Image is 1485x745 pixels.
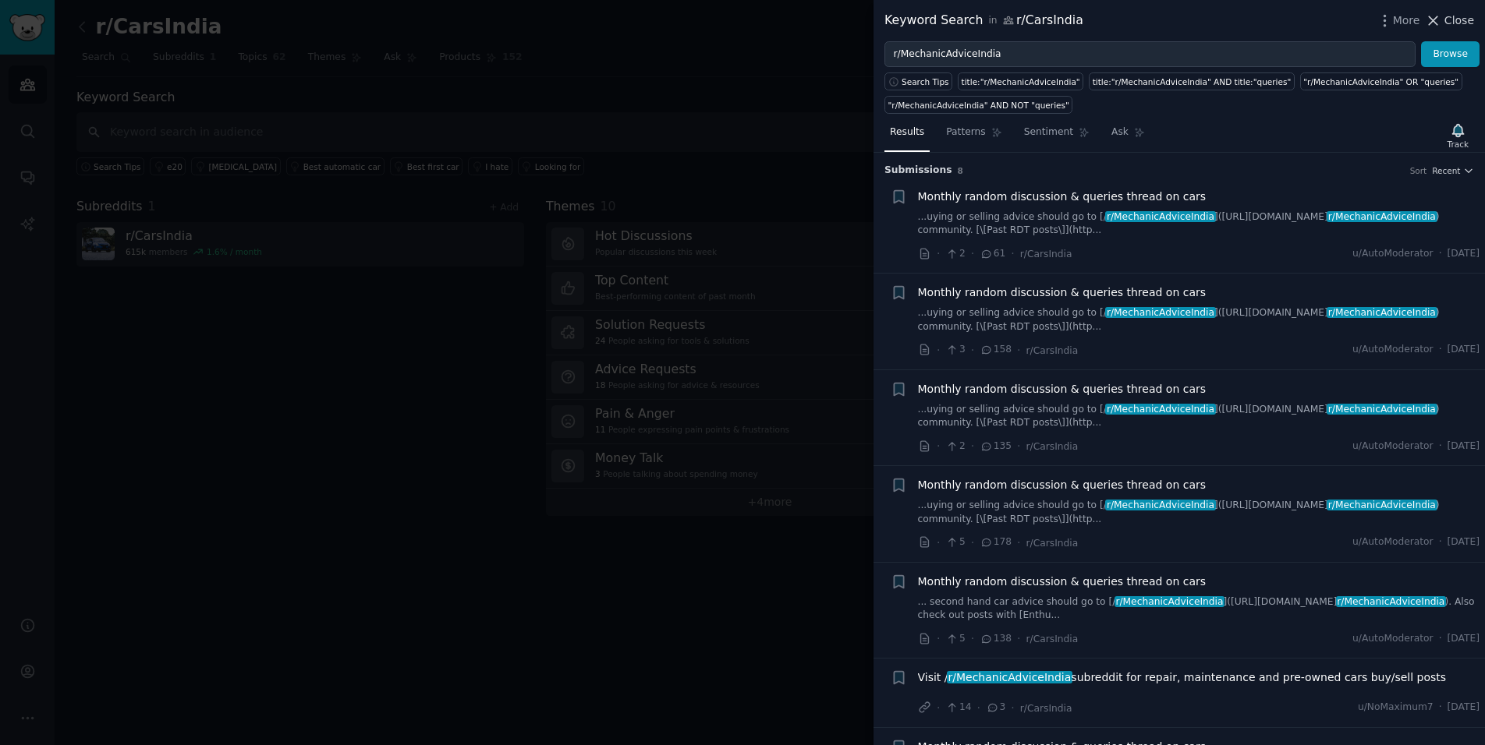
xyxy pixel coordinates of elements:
button: Browse [1421,41,1480,68]
span: Patterns [946,125,985,139]
a: ...uying or selling advice should go to [/r/MechanicAdviceIndia]([URL][DOMAIN_NAME]r/MechanicAdvi... [918,210,1480,238]
span: Recent [1432,165,1460,176]
span: r/CarsIndia [1020,249,1072,260]
span: · [1439,247,1442,261]
span: in [988,14,997,28]
a: ...uying or selling advice should go to [/r/MechanicAdviceIndia]([URL][DOMAIN_NAME]r/MechanicAdvi... [918,306,1480,334]
span: 5 [945,632,965,646]
span: u/NoMaximum7 [1358,701,1434,715]
span: u/AutoModerator [1352,343,1434,357]
span: r/MechanicAdviceIndia [1327,307,1437,318]
span: 8 [958,166,963,175]
div: "r/MechanicAdviceIndia" AND NOT "queries" [888,100,1069,111]
span: 178 [980,535,1012,549]
span: Ask [1111,125,1129,139]
span: Visit / subreddit for repair, maintenance and pre-owned cars buy/sell posts [918,669,1447,686]
span: · [1017,630,1020,647]
span: · [937,342,940,358]
a: ... second hand car advice should go to [/r/MechanicAdviceIndia]([URL][DOMAIN_NAME]r/MechanicAdvi... [918,595,1480,623]
a: "r/MechanicAdviceIndia" AND NOT "queries" [884,96,1072,114]
span: r/MechanicAdviceIndia [1336,596,1447,607]
span: · [937,245,940,262]
span: 5 [945,535,965,549]
span: Submission s [884,164,952,178]
span: r/MechanicAdviceIndia [1105,307,1216,318]
div: Keyword Search r/CarsIndia [884,11,1083,30]
a: ...uying or selling advice should go to [/r/MechanicAdviceIndia]([URL][DOMAIN_NAME]r/MechanicAdvi... [918,403,1480,430]
span: · [1439,701,1442,715]
span: r/CarsIndia [1026,345,1079,356]
span: r/CarsIndia [1020,703,1072,714]
button: More [1377,12,1420,29]
span: · [937,438,940,454]
span: [DATE] [1448,535,1480,549]
a: title:"r/MechanicAdviceIndia" [958,72,1083,90]
span: 3 [986,701,1005,715]
span: · [937,535,940,551]
button: Recent [1432,165,1474,176]
span: u/AutoModerator [1352,247,1434,261]
a: Visit /r/MechanicAdviceIndiasubreddit for repair, maintenance and pre-owned cars buy/sell posts [918,669,1447,686]
span: · [1439,440,1442,454]
span: Sentiment [1024,125,1073,139]
span: 135 [980,440,1012,454]
span: r/MechanicAdviceIndia [1327,211,1437,222]
a: Sentiment [1019,120,1095,152]
span: u/AutoModerator [1352,535,1434,549]
a: Monthly random discussion & queries thread on cars [918,284,1207,301]
span: 14 [945,701,971,715]
span: · [971,438,974,454]
span: · [1011,245,1014,262]
div: "r/MechanicAdviceIndia" OR "queries" [1303,76,1458,87]
span: 3 [945,343,965,357]
span: · [971,535,974,551]
span: 138 [980,632,1012,646]
span: r/MechanicAdviceIndia [1105,211,1216,222]
span: r/MechanicAdviceIndia [1327,404,1437,415]
span: · [971,342,974,358]
span: r/MechanicAdviceIndia [1105,500,1216,510]
span: u/AutoModerator [1352,440,1434,454]
span: More [1393,12,1420,29]
div: Sort [1410,165,1427,176]
button: Close [1425,12,1474,29]
span: [DATE] [1448,440,1480,454]
span: Results [890,125,924,139]
a: Monthly random discussion & queries thread on cars [918,189,1207,205]
div: Track [1448,139,1469,150]
button: Track [1442,119,1474,152]
span: · [1017,438,1020,454]
span: 2 [945,247,965,261]
span: r/CarsIndia [1026,441,1079,452]
span: r/MechanicAdviceIndia [1105,404,1216,415]
span: · [937,700,940,716]
span: r/CarsIndia [1026,634,1079,644]
span: · [1439,632,1442,646]
input: Try a keyword related to your business [884,41,1416,68]
span: Search Tips [902,76,949,87]
span: u/AutoModerator [1352,632,1434,646]
span: · [937,630,940,647]
button: Search Tips [884,72,952,90]
a: Monthly random discussion & queries thread on cars [918,574,1207,590]
span: 158 [980,343,1012,357]
span: · [1017,535,1020,551]
span: · [1439,535,1442,549]
a: ...uying or selling advice should go to [/r/MechanicAdviceIndia]([URL][DOMAIN_NAME]r/MechanicAdvi... [918,499,1480,526]
span: r/CarsIndia [1026,538,1079,549]
a: Monthly random discussion & queries thread on cars [918,477,1207,493]
span: [DATE] [1448,632,1480,646]
span: · [971,630,974,647]
a: Results [884,120,930,152]
span: 2 [945,440,965,454]
div: title:"r/MechanicAdviceIndia" [962,76,1080,87]
span: [DATE] [1448,247,1480,261]
a: Patterns [941,120,1007,152]
span: [DATE] [1448,701,1480,715]
span: r/MechanicAdviceIndia [1115,596,1225,607]
a: Monthly random discussion & queries thread on cars [918,381,1207,397]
